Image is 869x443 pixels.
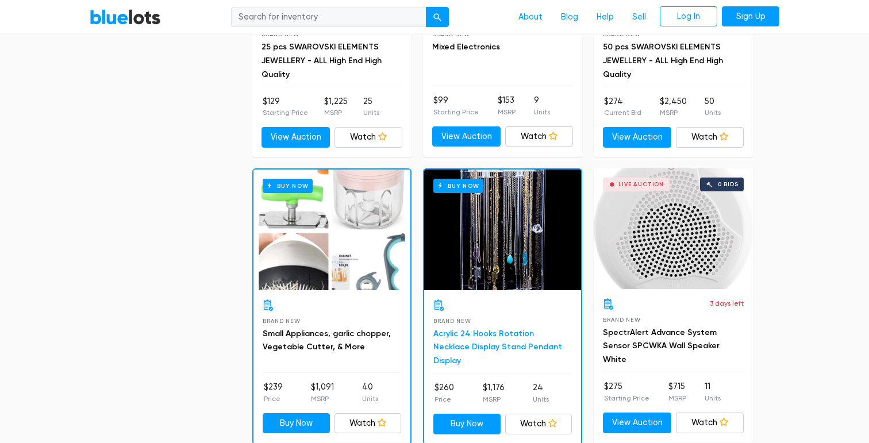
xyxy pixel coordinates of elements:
h6: Buy Now [433,179,483,193]
li: $1,091 [311,381,334,404]
p: Starting Price [263,107,308,118]
span: Brand New [433,318,471,324]
span: Brand New [263,318,300,324]
input: Search for inventory [231,7,426,28]
a: Watch [334,127,403,148]
a: Buy Now [253,170,410,290]
li: 40 [362,381,378,404]
p: MSRP [498,107,516,117]
p: MSRP [660,107,687,118]
li: 50 [705,95,721,118]
a: Watch [334,413,402,434]
a: Log In [660,6,717,27]
a: View Auction [603,413,671,433]
p: MSRP [324,107,348,118]
a: Help [587,6,623,28]
a: Live Auction 0 bids [594,168,753,289]
a: SpectrAlert Advance System Sensor SPCWKA Wall Speaker White [603,328,720,365]
a: View Auction [432,126,501,147]
a: About [509,6,552,28]
p: 3 days left [710,298,744,309]
a: Sign Up [722,6,779,27]
li: 24 [533,382,549,405]
li: $274 [604,95,641,118]
li: $1,225 [324,95,348,118]
p: Price [264,394,283,404]
a: Watch [505,414,572,434]
a: Watch [676,127,744,148]
li: $153 [498,94,516,117]
li: 11 [705,380,721,403]
p: Units [705,393,721,403]
p: MSRP [483,394,505,405]
p: Starting Price [604,393,649,403]
p: Units [705,107,721,118]
p: Price [434,394,454,405]
p: Units [534,107,550,117]
li: $1,176 [483,382,505,405]
a: Blog [552,6,587,28]
p: MSRP [668,393,686,403]
li: $129 [263,95,308,118]
li: $239 [264,381,283,404]
li: 25 [363,95,379,118]
a: Watch [505,126,574,147]
a: Watch [676,413,744,433]
a: Buy Now [263,413,330,434]
a: Buy Now [424,170,581,290]
div: 0 bids [718,182,739,187]
p: Starting Price [433,107,479,117]
li: $99 [433,94,479,117]
li: 9 [534,94,550,117]
li: $275 [604,380,649,403]
p: Units [363,107,379,118]
li: $715 [668,380,686,403]
p: Units [533,394,549,405]
h6: Buy Now [263,179,313,193]
a: BlueLots [90,9,161,25]
a: Sell [623,6,655,28]
a: View Auction [603,127,671,148]
li: $260 [434,382,454,405]
span: Brand New [603,317,640,323]
a: Buy Now [433,414,501,434]
a: 25 pcs SWAROVSKI ELEMENTS JEWELLERY - ALL High End High Quality [262,42,382,79]
p: MSRP [311,394,334,404]
li: $2,450 [660,95,687,118]
a: View Auction [262,127,330,148]
p: Current Bid [604,107,641,118]
p: Units [362,394,378,404]
a: 50 pcs SWAROVSKI ELEMENTS JEWELLERY - ALL High End High Quality [603,42,723,79]
a: Mixed Electronics [432,42,500,52]
a: Small Appliances, garlic chopper, Vegetable Cutter, & More [263,329,391,352]
div: Live Auction [618,182,664,187]
a: Acrylic 24 Hooks Rotation Necklace Display Stand Pendant Display [433,329,562,366]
